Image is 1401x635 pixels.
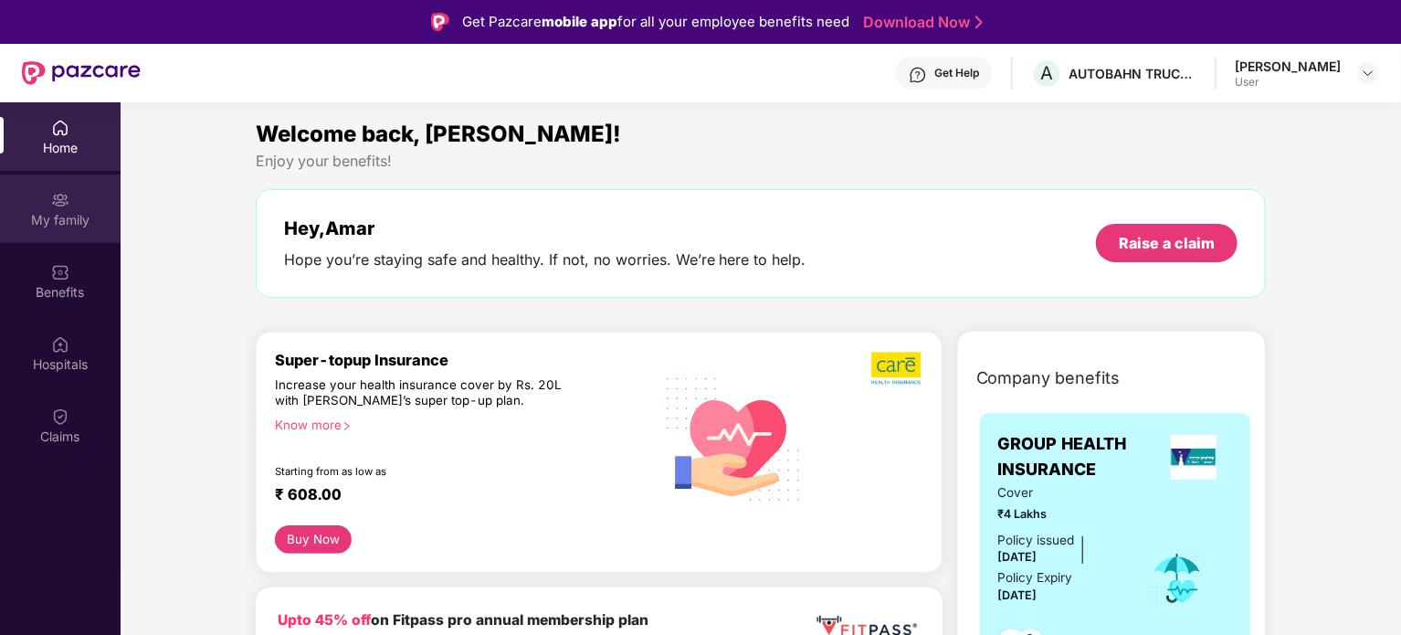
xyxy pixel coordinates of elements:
img: svg+xml;base64,PHN2ZyBpZD0iQ2xhaW0iIHhtbG5zPSJodHRwOi8vd3d3LnczLm9yZy8yMDAwL3N2ZyIgd2lkdGg9IjIwIi... [51,407,69,426]
img: Logo [431,13,449,31]
img: svg+xml;base64,PHN2ZyBpZD0iSGVscC0zMngzMiIgeG1sbnM9Imh0dHA6Ly93d3cudzMub3JnLzIwMDAvc3ZnIiB3aWR0aD... [909,66,927,84]
div: Know more [275,418,642,430]
span: Cover [998,483,1123,503]
div: Starting from as low as [275,465,575,478]
img: svg+xml;base64,PHN2ZyBpZD0iRHJvcGRvd24tMzJ4MzIiIHhtbG5zPSJodHRwOi8vd3d3LnczLm9yZy8yMDAwL3N2ZyIgd2... [1361,66,1375,80]
span: A [1041,62,1054,84]
div: ₹ 608.00 [275,485,635,507]
div: Raise a claim [1119,233,1215,253]
div: Hope you’re staying safe and healthy. If not, no worries. We’re here to help. [284,250,806,270]
div: Enjoy your benefits! [256,152,1267,171]
img: icon [1148,548,1207,609]
span: Company benefits [976,365,1121,391]
span: Welcome back, [PERSON_NAME]! [256,121,621,147]
img: insurerLogo [1171,435,1217,480]
img: svg+xml;base64,PHN2ZyBpZD0iSG9tZSIgeG1sbnM9Imh0dHA6Ly93d3cudzMub3JnLzIwMDAvc3ZnIiB3aWR0aD0iMjAiIG... [51,119,69,137]
img: svg+xml;base64,PHN2ZyBpZD0iQmVuZWZpdHMiIHhtbG5zPSJodHRwOi8vd3d3LnczLm9yZy8yMDAwL3N2ZyIgd2lkdGg9Ij... [51,263,69,281]
div: Get Help [934,66,979,80]
span: right [342,421,352,431]
span: [DATE] [998,588,1038,602]
img: svg+xml;base64,PHN2ZyB3aWR0aD0iMjAiIGhlaWdodD0iMjAiIHZpZXdCb3g9IjAgMCAyMCAyMCIgZmlsbD0ibm9uZSIgeG... [51,191,69,209]
img: svg+xml;base64,PHN2ZyB4bWxucz0iaHR0cDovL3d3dy53My5vcmcvMjAwMC9zdmciIHhtbG5zOnhsaW5rPSJodHRwOi8vd3... [653,355,816,521]
img: Stroke [975,13,983,32]
div: Super-topup Insurance [275,351,653,369]
span: GROUP HEALTH INSURANCE [998,431,1155,483]
button: Buy Now [275,525,353,554]
img: New Pazcare Logo [22,61,141,85]
div: [PERSON_NAME] [1235,58,1341,75]
a: Download Now [863,13,977,32]
b: on Fitpass pro annual membership plan [278,611,648,629]
span: [DATE] [998,550,1038,564]
div: Policy Expiry [998,568,1073,587]
img: b5dec4f62d2307b9de63beb79f102df3.png [871,351,923,386]
div: Policy issued [998,531,1075,550]
img: svg+xml;base64,PHN2ZyBpZD0iSG9zcGl0YWxzIiB4bWxucz0iaHR0cDovL3d3dy53My5vcmcvMjAwMC9zdmciIHdpZHRoPS... [51,335,69,354]
strong: mobile app [542,13,617,30]
div: User [1235,75,1341,90]
div: Hey, Amar [284,217,806,239]
div: Increase your health insurance cover by Rs. 20L with [PERSON_NAME]’s super top-up plan. [275,377,574,410]
div: Get Pazcare for all your employee benefits need [462,11,849,33]
div: AUTOBAHN TRUCKING [1069,65,1196,82]
span: ₹4 Lakhs [998,505,1123,524]
b: Upto 45% off [278,611,371,629]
